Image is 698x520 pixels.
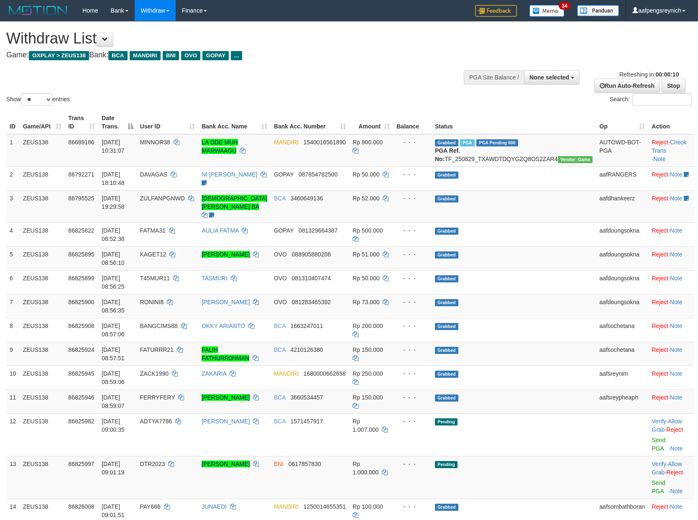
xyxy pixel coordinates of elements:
span: 86826008 [68,503,94,510]
div: - - - [396,170,428,179]
div: - - - [396,138,428,146]
span: ZACK1990 [140,370,169,377]
span: BNI [163,51,179,60]
span: [DATE] 08:56:25 [102,275,125,290]
span: 86825924 [68,346,94,353]
a: [PERSON_NAME] [202,418,250,425]
td: ZEUS138 [20,190,65,223]
span: Rp 52.000 [353,195,380,202]
span: GOPAY [202,51,229,60]
span: Copy 081310407474 to clipboard [292,275,331,282]
span: BCA [108,51,127,60]
span: Grabbed [435,275,458,282]
a: Note [670,227,683,234]
a: FALIH FATHURR0HMAN [202,346,249,361]
td: 4 [6,223,20,246]
span: Rp 50.000 [353,171,380,178]
span: 86795525 [68,195,94,202]
div: - - - [396,274,428,282]
input: Search: [632,93,692,106]
div: - - - [396,250,428,259]
span: 86825945 [68,370,94,377]
td: · [648,366,694,389]
td: 12 [6,413,20,456]
span: Copy 087854782500 to clipboard [299,171,337,178]
th: Bank Acc. Name: activate to sort column ascending [198,110,271,134]
span: Rp 150.000 [353,346,383,353]
span: 86792271 [68,171,94,178]
a: Reject [652,346,668,353]
td: 5 [6,246,20,270]
span: DAVAGAS [140,171,168,178]
td: aafdoungsokna [596,223,648,246]
span: BCA [274,346,286,353]
h1: Withdraw List [6,30,457,47]
span: Grabbed [435,172,458,179]
div: - - - [396,460,428,468]
span: ADTYA7786 [140,418,172,425]
td: aafsreynim [596,366,648,389]
span: OVO [274,275,287,282]
span: 86825946 [68,394,94,401]
td: aafdoungsokna [596,270,648,294]
a: Allow Grab [652,418,682,433]
span: Copy 081283465392 to clipboard [292,299,331,305]
span: Rp 1.000.000 [353,461,378,476]
span: Rp 50.000 [353,275,380,282]
span: [DATE] 09:01:51 [102,503,125,518]
span: Copy 4210126380 to clipboard [290,346,323,353]
td: 1 [6,134,20,167]
td: 7 [6,294,20,318]
span: Rp 150.000 [353,394,383,401]
span: BCA [274,323,286,329]
span: None selected [529,74,569,81]
span: Pending [435,418,458,425]
a: [PERSON_NAME] [202,299,250,305]
span: [DATE] 09:00:35 [102,418,125,433]
td: AUTOWD-BOT-PGA [596,134,648,167]
td: ZEUS138 [20,294,65,318]
span: KAGET12 [140,251,166,258]
span: Copy 088905880208 to clipboard [292,251,331,258]
a: Note [670,299,683,305]
span: Grabbed [435,228,458,235]
div: PGA Site Balance / [464,70,524,85]
td: 8 [6,318,20,342]
span: Grabbed [435,371,458,378]
a: Reject [652,370,668,377]
label: Search: [610,93,692,106]
span: MINNOR38 [140,139,170,146]
td: · [648,342,694,366]
a: OKKY ARIANTO [202,323,245,329]
a: Stop [662,79,685,93]
span: PGA Pending [476,139,518,146]
td: ZEUS138 [20,456,65,499]
a: Allow Grab [652,461,682,476]
span: [DATE] 08:57:06 [102,323,125,338]
img: Feedback.jpg [475,5,517,17]
th: Date Trans.: activate to sort column descending [98,110,136,134]
td: ZEUS138 [20,246,65,270]
a: Reject [652,299,668,305]
a: [PERSON_NAME] [202,251,250,258]
label: Show entries [6,93,70,106]
span: Grabbed [435,195,458,202]
span: DTR2023 [140,461,165,467]
th: Action [648,110,694,134]
td: aafsreypheaph [596,389,648,413]
td: ZEUS138 [20,389,65,413]
td: TF_250829_TXAWDTDQYGZQ8OS2ZAR4 [432,134,596,167]
th: Trans ID: activate to sort column ascending [65,110,98,134]
a: [DEMOGRAPHIC_DATA][PERSON_NAME] BA [202,195,267,210]
td: 2 [6,167,20,190]
span: Copy 1540016561890 to clipboard [304,139,346,146]
td: ZEUS138 [20,318,65,342]
td: · · [648,413,694,456]
span: Pending [435,461,458,468]
td: aafdhankeerz [596,190,648,223]
div: - - - [396,393,428,402]
td: 13 [6,456,20,499]
span: RONINI8 [140,299,164,305]
a: Reject [652,503,668,510]
span: Grabbed [435,394,458,402]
